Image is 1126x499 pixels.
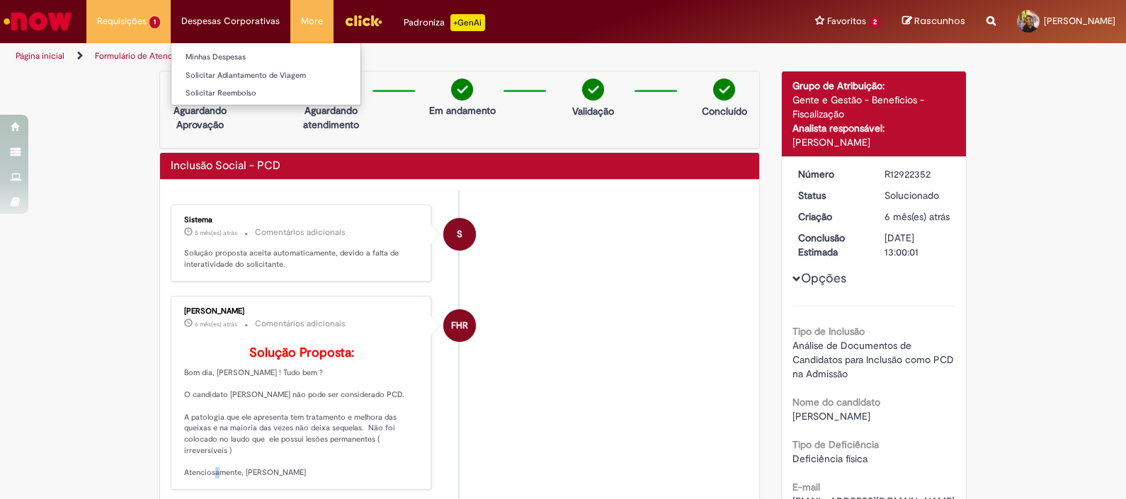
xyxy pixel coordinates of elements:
[16,50,64,62] a: Página inicial
[171,160,280,173] h2: Inclusão Social - PCD Histórico de tíquete
[429,103,496,117] p: Em andamento
[344,10,382,31] img: click_logo_yellow_360x200.png
[787,167,875,181] dt: Número
[827,14,866,28] span: Favoritos
[885,188,950,202] div: Solucionado
[195,320,237,328] span: 6 mês(es) atrás
[885,210,950,223] time: 09/04/2025 18:05:19
[171,50,360,65] a: Minhas Despesas
[582,79,604,101] img: check-circle-green.png
[792,452,868,465] span: Deficiência física
[792,339,957,380] span: Análise de Documentos de Candidatos para Inclusão como PCD na Admissão
[1,7,74,35] img: ServiceNow
[171,42,361,105] ul: Despesas Corporativas
[457,217,462,251] span: S
[443,309,476,342] div: Francoise Helizabeth Reginaldo Samor
[184,346,420,478] p: Bom dia, [PERSON_NAME] ! Tudo bem ? O candidato [PERSON_NAME] não pode ser considerado PCD. A pat...
[902,15,965,28] a: Rascunhos
[95,50,200,62] a: Formulário de Atendimento
[195,229,237,237] time: 17/04/2025 16:00:01
[171,86,360,101] a: Solicitar Reembolso
[792,481,820,493] b: E-mail
[702,104,747,118] p: Concluído
[443,218,476,251] div: System
[572,104,614,118] p: Validação
[249,345,354,361] b: Solução Proposta:
[792,438,879,451] b: Tipo de Deficiência
[792,135,956,149] div: [PERSON_NAME]
[184,248,420,270] p: Solução proposta aceita automaticamente, devido a falta de interatividade do solicitante.
[301,14,323,28] span: More
[166,103,234,132] p: Aguardando Aprovação
[787,188,875,202] dt: Status
[195,320,237,328] time: 10/04/2025 08:10:05
[792,325,865,338] b: Tipo de Inclusão
[1044,15,1115,27] span: [PERSON_NAME]
[255,318,346,330] small: Comentários adicionais
[451,309,468,343] span: FHR
[97,14,147,28] span: Requisições
[451,79,473,101] img: check-circle-green.png
[792,79,956,93] div: Grupo de Atribuição:
[255,226,346,239] small: Comentários adicionais
[195,229,237,237] span: 5 mês(es) atrás
[171,68,360,84] a: Solicitar Adiantamento de Viagem
[885,210,950,223] span: 6 mês(es) atrás
[885,167,950,181] div: R12922352
[869,16,881,28] span: 2
[787,210,875,224] dt: Criação
[914,14,965,28] span: Rascunhos
[184,216,420,224] div: Sistema
[450,14,485,31] p: +GenAi
[404,14,485,31] div: Padroniza
[885,210,950,224] div: 09/04/2025 18:05:19
[149,16,160,28] span: 1
[713,79,735,101] img: check-circle-green.png
[297,103,365,132] p: Aguardando atendimento
[792,93,956,121] div: Gente e Gestão - Benefícios - Fiscalização
[181,14,280,28] span: Despesas Corporativas
[885,231,950,259] div: [DATE] 13:00:01
[184,307,420,316] div: [PERSON_NAME]
[792,410,870,423] span: [PERSON_NAME]
[11,43,740,69] ul: Trilhas de página
[792,121,956,135] div: Analista responsável:
[792,396,880,408] b: Nome do candidato
[787,231,875,259] dt: Conclusão Estimada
